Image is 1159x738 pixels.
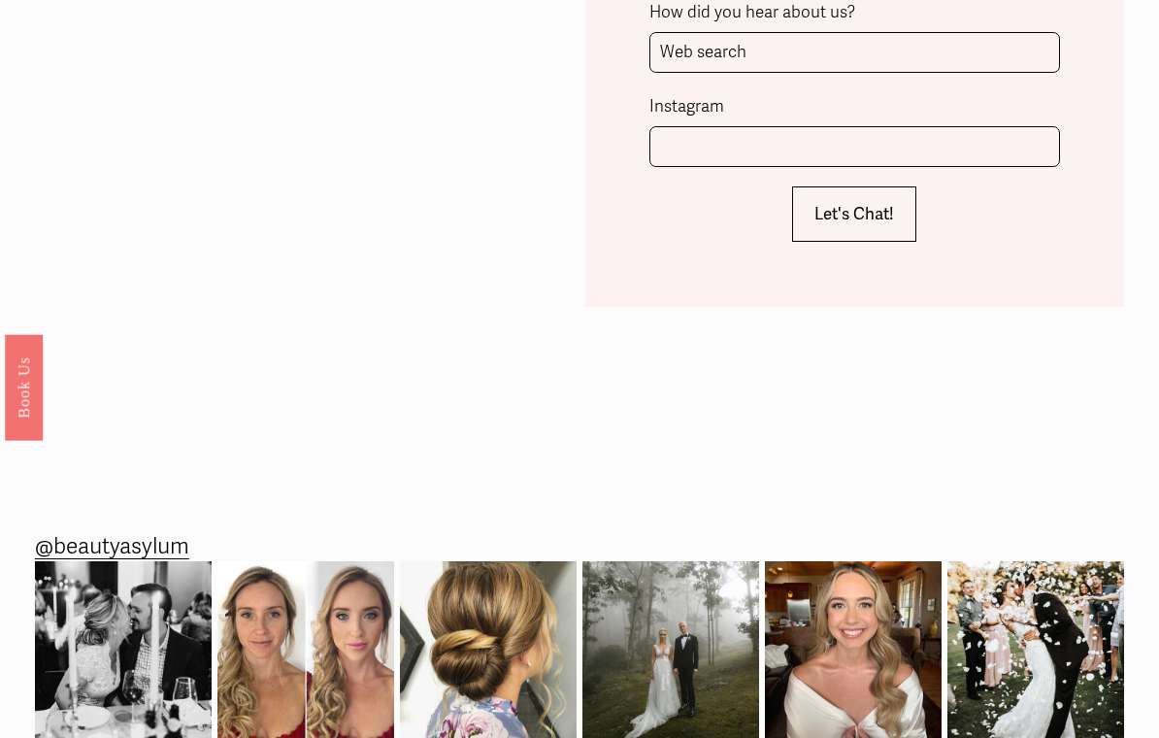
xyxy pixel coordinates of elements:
a: Book Us [5,335,43,441]
span: Instagram [649,93,724,123]
button: Let's Chat!Let's Chat! [792,187,916,243]
a: @beautyasylum [35,528,189,568]
span: Let's Chat! [814,205,894,225]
